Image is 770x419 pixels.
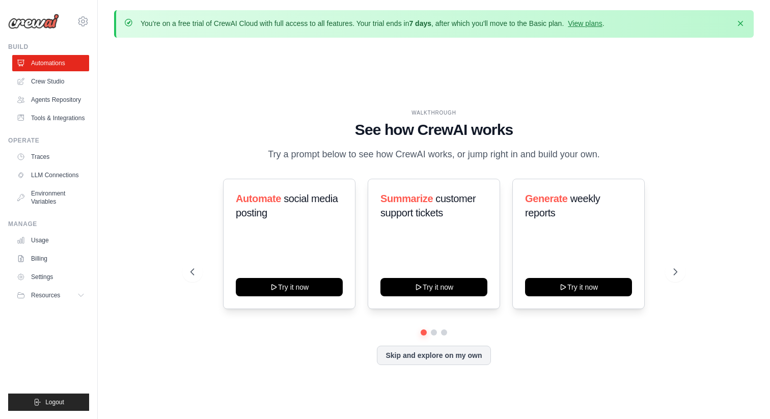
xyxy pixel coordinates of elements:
span: Resources [31,291,60,299]
a: Settings [12,269,89,285]
span: Logout [45,398,64,406]
h1: See how CrewAI works [190,121,678,139]
button: Resources [12,287,89,303]
span: Automate [236,193,281,204]
div: Manage [8,220,89,228]
a: Traces [12,149,89,165]
a: Usage [12,232,89,248]
button: Try it now [236,278,343,296]
a: Tools & Integrations [12,110,89,126]
div: Operate [8,136,89,145]
a: Crew Studio [12,73,89,90]
a: LLM Connections [12,167,89,183]
a: Environment Variables [12,185,89,210]
a: Agents Repository [12,92,89,108]
iframe: Chat Widget [719,370,770,419]
span: Generate [525,193,568,204]
span: weekly reports [525,193,600,218]
button: Skip and explore on my own [377,346,490,365]
span: social media posting [236,193,338,218]
span: Summarize [380,193,433,204]
strong: 7 days [409,19,431,27]
button: Try it now [380,278,487,296]
button: Try it now [525,278,632,296]
a: Billing [12,250,89,267]
button: Logout [8,394,89,411]
img: Logo [8,14,59,29]
a: View plans [568,19,602,27]
span: customer support tickets [380,193,476,218]
p: You're on a free trial of CrewAI Cloud with full access to all features. Your trial ends in , aft... [141,18,604,29]
p: Try a prompt below to see how CrewAI works, or jump right in and build your own. [263,147,605,162]
div: Build [8,43,89,51]
div: WALKTHROUGH [190,109,678,117]
a: Automations [12,55,89,71]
